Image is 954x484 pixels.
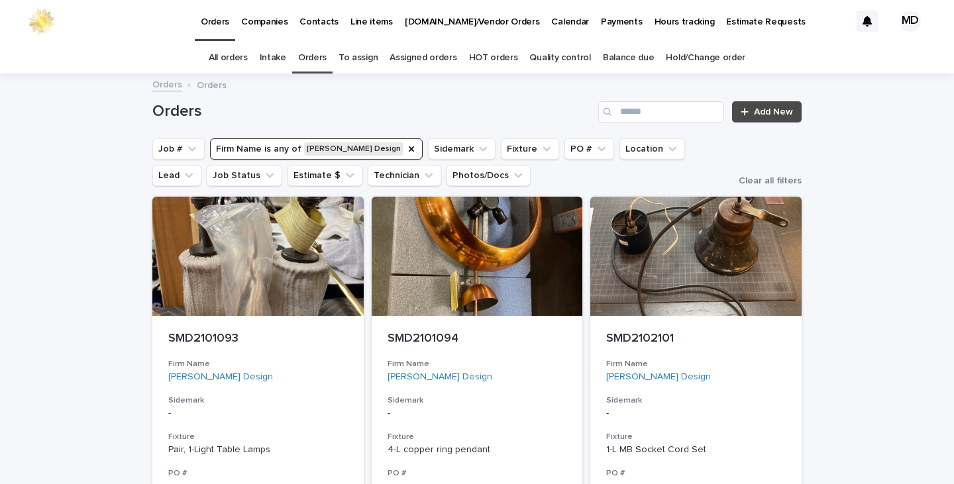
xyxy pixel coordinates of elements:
[447,165,531,186] button: Photos/Docs
[606,332,786,346] p: SMD2102101
[168,371,273,383] a: [PERSON_NAME] Design
[388,432,567,442] h3: Fixture
[152,102,593,121] h1: Orders
[388,371,492,383] a: [PERSON_NAME] Design
[209,42,248,73] a: All orders
[603,42,655,73] a: Balance due
[288,165,362,186] button: Estimate $
[26,8,56,34] img: 0ffKfDbyRa2Iv8hnaAqg
[501,138,559,160] button: Fixture
[197,77,227,91] p: Orders
[339,42,378,73] a: To assign
[168,359,348,369] h3: Firm Name
[739,176,802,185] span: Clear all filters
[754,107,793,117] span: Add New
[152,165,201,186] button: Lead
[428,138,496,160] button: Sidemark
[210,138,423,160] button: Firm Name
[152,138,205,160] button: Job #
[606,468,786,479] h3: PO #
[168,408,348,419] p: -
[260,42,286,73] a: Intake
[388,359,567,369] h3: Firm Name
[152,76,182,91] a: Orders
[606,432,786,442] h3: Fixture
[732,101,802,122] a: Add New
[168,395,348,406] h3: Sidemark
[207,165,282,186] button: Job Status
[469,42,518,73] a: HOT orders
[368,165,441,186] button: Technician
[168,332,348,346] p: SMD2101093
[388,332,567,346] p: SMD2101094
[606,408,786,419] p: -
[666,42,745,73] a: Hold/Change order
[388,468,567,479] h3: PO #
[728,176,802,185] button: Clear all filters
[388,395,567,406] h3: Sidemark
[606,444,786,456] div: 1-L MB Socket Cord Set
[168,444,348,456] div: Pair, 1-Light Table Lamps
[168,468,348,479] h3: PO #
[390,42,456,73] a: Assigned orders
[606,359,786,369] h3: Firm Name
[564,138,614,160] button: PO #
[606,371,711,383] a: [PERSON_NAME] Design
[598,101,724,122] input: Search
[388,444,567,456] div: 4-L copper ring pendant
[168,432,348,442] h3: Fixture
[529,42,590,73] a: Quality control
[900,11,921,32] div: MD
[619,138,685,160] button: Location
[298,42,327,73] a: Orders
[388,408,567,419] p: -
[606,395,786,406] h3: Sidemark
